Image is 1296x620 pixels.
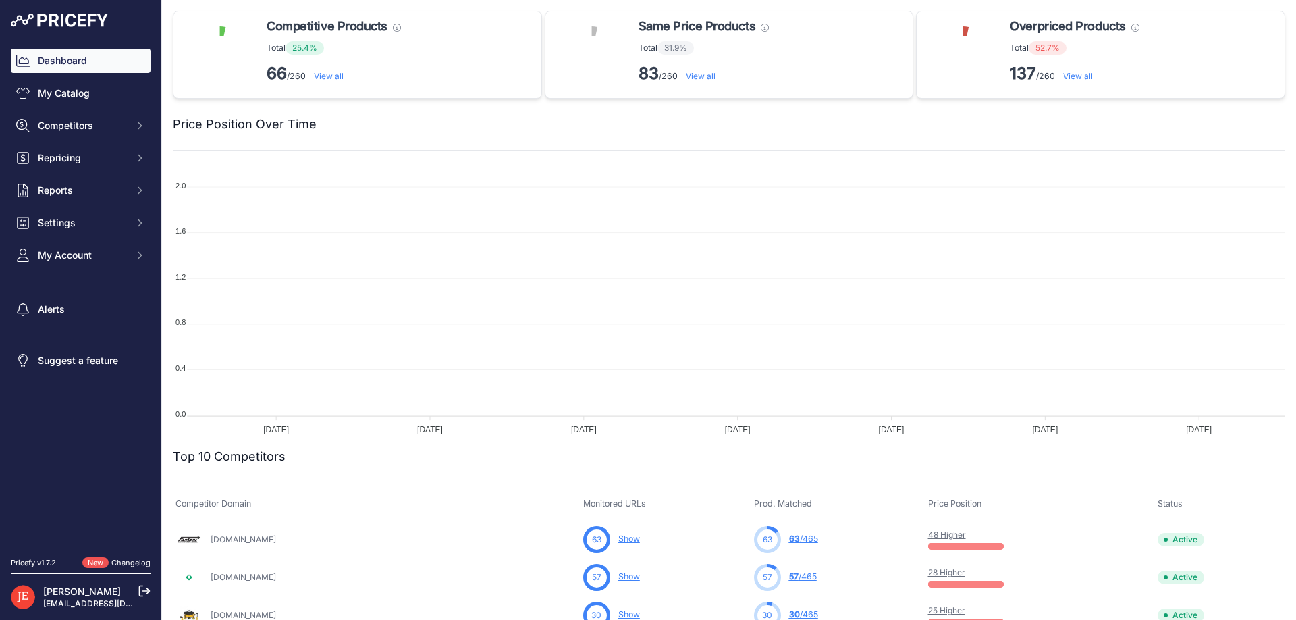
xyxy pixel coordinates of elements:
[789,571,817,582] a: 57/465
[38,216,126,230] span: Settings
[1010,63,1036,83] strong: 137
[754,498,812,509] span: Prod. Matched
[639,63,769,84] p: /260
[175,410,186,418] tspan: 0.0
[879,425,905,434] tspan: [DATE]
[11,211,151,235] button: Settings
[11,49,151,541] nav: Sidebar
[11,243,151,267] button: My Account
[789,534,800,544] span: 63
[1032,425,1058,434] tspan: [DATE]
[175,498,251,509] span: Competitor Domain
[789,534,818,544] a: 63/465
[314,71,344,81] a: View all
[173,115,317,134] h2: Price Position Over Time
[267,63,287,83] strong: 66
[82,557,109,569] span: New
[43,586,121,597] a: [PERSON_NAME]
[11,81,151,105] a: My Catalog
[1029,41,1066,55] span: 52.7%
[1158,533,1204,546] span: Active
[175,227,186,235] tspan: 1.6
[618,571,640,582] a: Show
[618,534,640,544] a: Show
[928,529,966,540] a: 48 Higher
[1186,425,1212,434] tspan: [DATE]
[592,571,601,584] span: 57
[789,609,818,619] a: 30/465
[618,609,640,619] a: Show
[639,41,769,55] p: Total
[789,571,799,582] span: 57
[111,558,151,567] a: Changelog
[11,297,151,321] a: Alerts
[175,273,186,281] tspan: 1.2
[43,598,184,609] a: [EMAIL_ADDRESS][DOMAIN_NAME]
[11,348,151,373] a: Suggest a feature
[267,41,401,55] p: Total
[1010,63,1139,84] p: /260
[175,182,186,190] tspan: 2.0
[725,425,751,434] tspan: [DATE]
[789,609,800,619] span: 30
[417,425,443,434] tspan: [DATE]
[38,119,126,132] span: Competitors
[11,113,151,138] button: Competitors
[571,425,597,434] tspan: [DATE]
[763,534,772,546] span: 63
[211,610,276,620] a: [DOMAIN_NAME]
[1010,17,1125,36] span: Overpriced Products
[173,447,286,466] h2: Top 10 Competitors
[11,49,151,73] a: Dashboard
[1158,571,1204,584] span: Active
[11,178,151,203] button: Reports
[11,14,108,27] img: Pricefy Logo
[175,318,186,326] tspan: 0.8
[267,17,387,36] span: Competitive Products
[657,41,694,55] span: 31.9%
[38,184,126,197] span: Reports
[1158,498,1183,509] span: Status
[263,425,289,434] tspan: [DATE]
[11,146,151,170] button: Repricing
[211,534,276,544] a: [DOMAIN_NAME]
[267,63,401,84] p: /260
[686,71,715,81] a: View all
[583,498,646,509] span: Monitored URLs
[211,572,276,582] a: [DOMAIN_NAME]
[38,249,126,262] span: My Account
[286,41,324,55] span: 25.4%
[11,557,56,569] div: Pricefy v1.7.2
[928,605,965,615] a: 25 Higher
[639,63,659,83] strong: 83
[928,567,965,577] a: 28 Higher
[1063,71,1093,81] a: View all
[175,364,186,372] tspan: 0.4
[592,534,601,546] span: 63
[1010,41,1139,55] p: Total
[763,571,772,584] span: 57
[38,151,126,165] span: Repricing
[928,498,981,509] span: Price Position
[639,17,755,36] span: Same Price Products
